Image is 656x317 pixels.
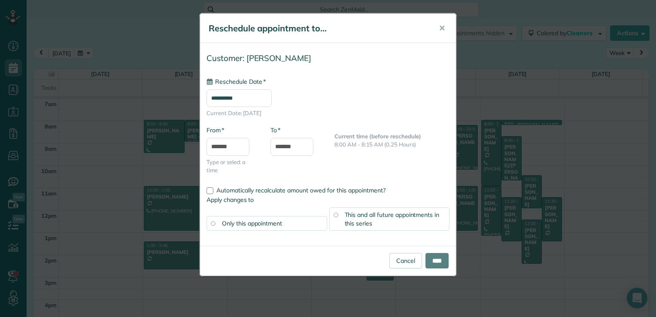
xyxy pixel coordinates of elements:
span: This and all future appointments in this series [345,211,440,227]
span: ✕ [439,23,445,33]
span: Current Date: [DATE] [207,109,449,117]
span: Automatically recalculate amount owed for this appointment? [216,186,386,194]
h4: Customer: [PERSON_NAME] [207,54,449,63]
a: Cancel [389,253,422,268]
label: To [270,126,280,134]
label: From [207,126,224,134]
p: 8:00 AM - 8:15 AM (0.25 Hours) [334,140,449,149]
h5: Reschedule appointment to... [209,22,427,34]
label: Reschedule Date [207,77,266,86]
input: Only this appointment [211,221,215,226]
span: Type or select a time [207,158,258,174]
span: Only this appointment [222,219,282,227]
b: Current time (before reschedule) [334,133,421,140]
label: Apply changes to [207,195,449,204]
input: This and all future appointments in this series [334,213,338,217]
